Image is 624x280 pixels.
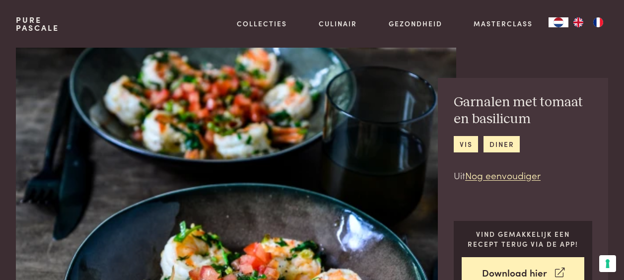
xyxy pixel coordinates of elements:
button: Uw voorkeuren voor toestemming voor trackingtechnologieën [599,255,616,272]
a: NL [549,17,568,27]
ul: Language list [568,17,608,27]
a: vis [454,136,478,152]
h2: Garnalen met tomaat en basilicum [454,94,592,128]
a: Masterclass [474,18,533,29]
a: Culinair [319,18,357,29]
a: Collecties [237,18,287,29]
div: Language [549,17,568,27]
a: EN [568,17,588,27]
a: diner [484,136,520,152]
aside: Language selected: Nederlands [549,17,608,27]
a: Nog eenvoudiger [465,168,541,182]
a: Gezondheid [389,18,442,29]
p: Uit [454,168,592,183]
a: PurePascale [16,16,59,32]
p: Vind gemakkelijk een recept terug via de app! [462,229,584,249]
a: FR [588,17,608,27]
